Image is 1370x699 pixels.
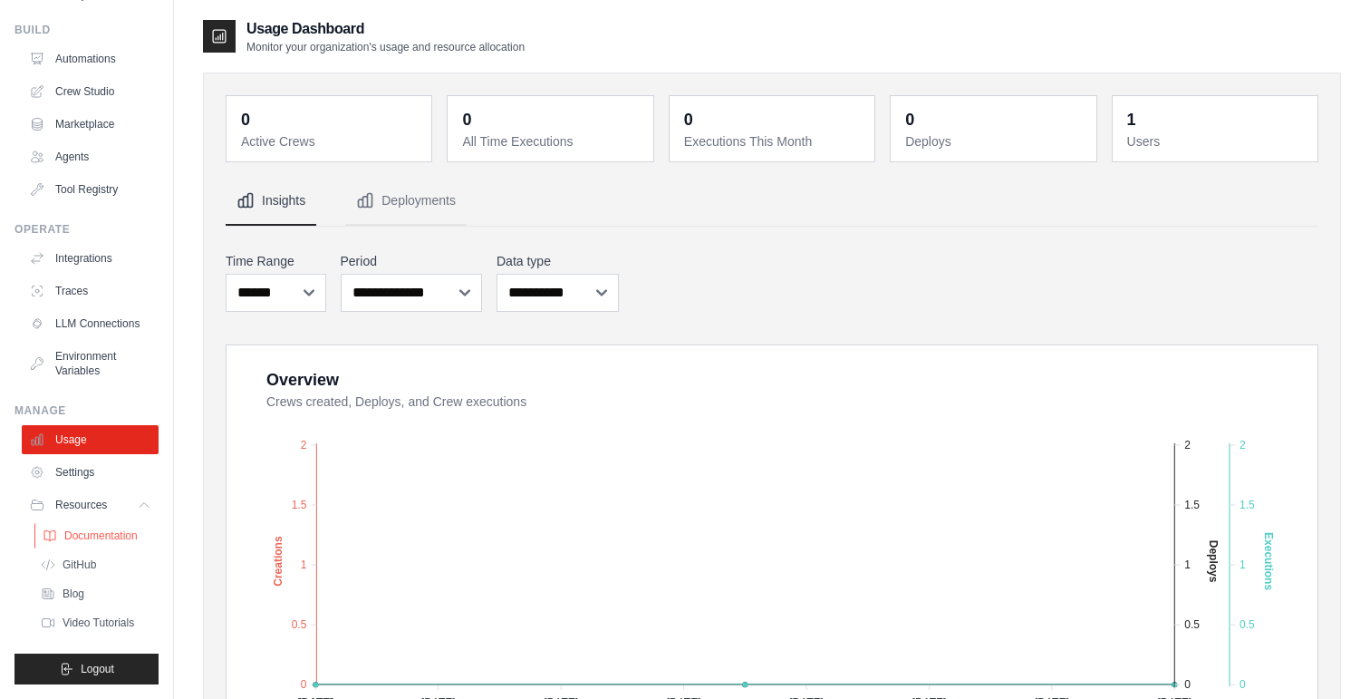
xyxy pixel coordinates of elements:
[63,587,84,601] span: Blog
[301,558,307,571] tspan: 1
[1184,618,1200,631] tspan: 0.5
[64,529,138,543] span: Documentation
[684,107,693,132] div: 0
[292,618,307,631] tspan: 0.5
[1240,618,1255,631] tspan: 0.5
[63,558,96,572] span: GitHub
[266,393,1296,411] dt: Crews created, Deploys, and Crew executions
[497,252,619,270] label: Data type
[22,77,159,106] a: Crew Studio
[292,499,307,511] tspan: 1.5
[684,132,863,150] dt: Executions This Month
[34,523,160,549] a: Documentation
[905,107,914,132] div: 0
[1184,439,1191,451] tspan: 2
[22,458,159,487] a: Settings
[1240,678,1246,691] tspan: 0
[22,309,159,338] a: LLM Connections
[301,439,307,451] tspan: 2
[1184,499,1200,511] tspan: 1.5
[1240,558,1246,571] tspan: 1
[22,277,159,306] a: Traces
[22,44,159,73] a: Automations
[266,367,339,393] div: Overview
[1240,439,1246,451] tspan: 2
[14,403,159,418] div: Manage
[14,654,159,684] button: Logout
[33,610,159,636] a: Video Tutorials
[14,222,159,237] div: Operate
[246,40,525,54] p: Monitor your organization's usage and resource allocation
[462,132,642,150] dt: All Time Executions
[33,581,159,607] a: Blog
[341,252,483,270] label: Period
[462,107,471,132] div: 0
[22,342,159,385] a: Environment Variables
[81,662,114,676] span: Logout
[22,175,159,204] a: Tool Registry
[272,536,285,587] text: Creations
[241,107,250,132] div: 0
[63,616,134,630] span: Video Tutorials
[1207,540,1220,583] text: Deploys
[1240,499,1255,511] tspan: 1.5
[301,678,307,691] tspan: 0
[226,177,316,226] button: Insights
[14,23,159,37] div: Build
[22,110,159,139] a: Marketplace
[1262,532,1275,590] text: Executions
[345,177,467,226] button: Deployments
[241,132,420,150] dt: Active Crews
[1127,132,1307,150] dt: Users
[1127,107,1136,132] div: 1
[1184,558,1191,571] tspan: 1
[22,244,159,273] a: Integrations
[226,252,326,270] label: Time Range
[55,498,107,512] span: Resources
[905,132,1085,150] dt: Deploys
[226,177,1318,226] nav: Tabs
[22,425,159,454] a: Usage
[33,552,159,578] a: GitHub
[22,490,159,519] button: Resources
[22,142,159,171] a: Agents
[246,18,525,40] h2: Usage Dashboard
[1184,678,1191,691] tspan: 0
